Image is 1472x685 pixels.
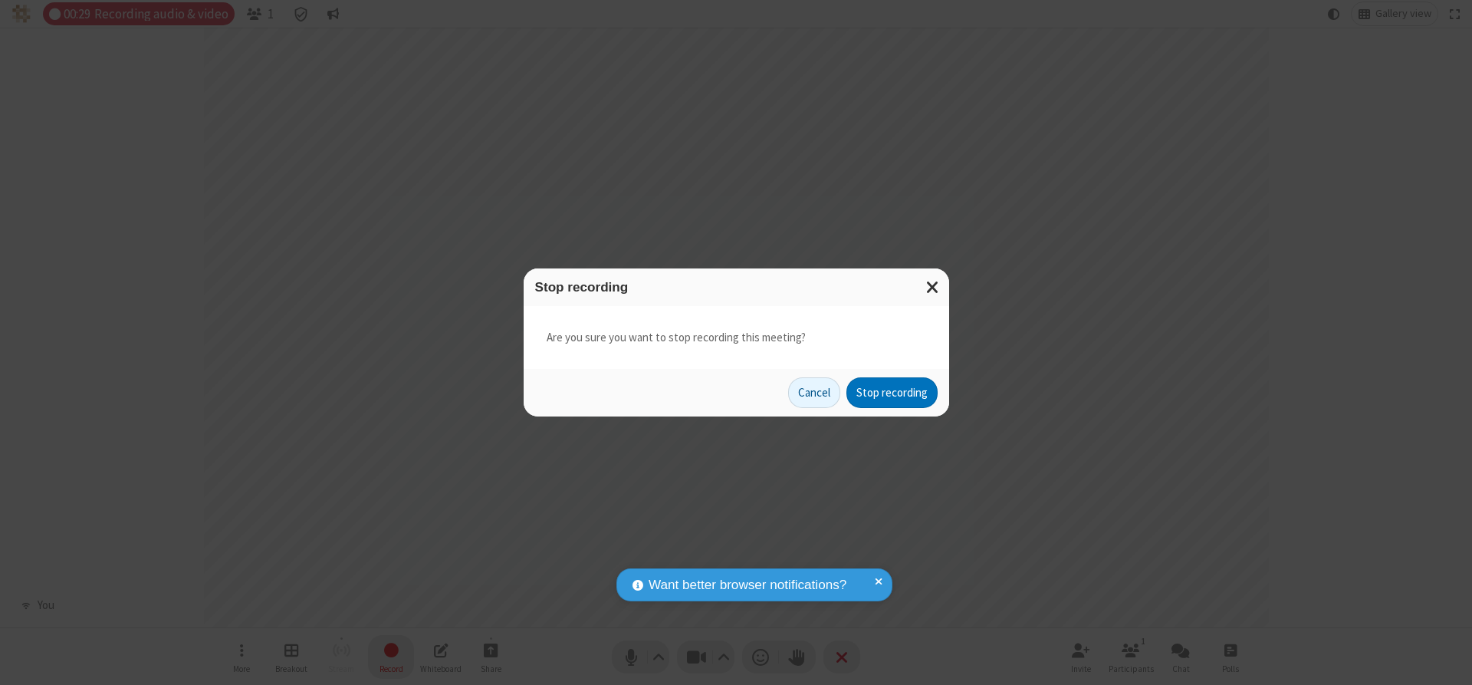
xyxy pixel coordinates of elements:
button: Stop recording [846,377,938,408]
div: Are you sure you want to stop recording this meeting? [524,306,949,370]
button: Close modal [917,268,949,306]
span: Want better browser notifications? [649,575,846,595]
h3: Stop recording [535,280,938,295]
button: Cancel [788,377,840,408]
